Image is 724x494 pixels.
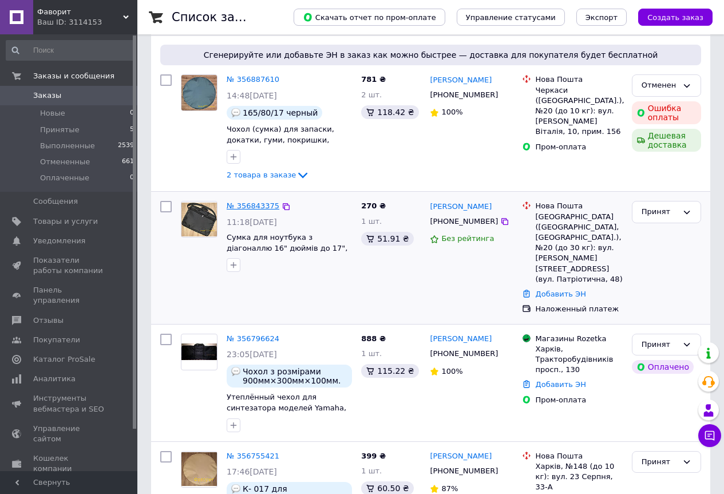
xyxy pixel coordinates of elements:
span: Выполненные [40,141,95,151]
div: Нова Пошта [536,201,623,211]
span: Уведомления [33,236,85,246]
div: Принят [642,456,678,468]
span: 2 шт. [361,90,382,99]
div: Наложенный платеж [536,304,623,314]
a: № 356755421 [227,452,279,460]
img: Фото товару [181,452,217,487]
span: 100% [441,367,462,376]
a: [PERSON_NAME] [430,451,492,462]
a: Фото товару [181,451,217,488]
button: Управление статусами [457,9,565,26]
img: Фото товару [181,75,217,110]
span: Сообщения [33,196,78,207]
button: Скачать отчет по пром-оплате [294,9,445,26]
span: Сгенерируйте или добавьте ЭН в заказ как можно быстрее — доставка для покупателя будет бесплатной [165,49,697,61]
span: Чохол з розмірами 900мм×300мм×100мм. [243,367,347,385]
span: Инструменты вебмастера и SEO [33,393,106,414]
span: 14:48[DATE] [227,91,277,100]
button: Экспорт [576,9,627,26]
span: Покупатели [33,335,80,345]
a: Сумка для ноутбука з діагоналлю 16" дюймів до 17", чорна класична [227,233,348,263]
button: Создать заказ [638,9,713,26]
span: Фаворит [37,7,123,17]
div: 118.42 ₴ [361,105,418,119]
span: 11:18[DATE] [227,218,277,227]
span: Панель управления [33,285,106,306]
a: Добавить ЭН [536,380,586,389]
span: 661 [122,157,134,167]
div: [GEOGRAPHIC_DATA] ([GEOGRAPHIC_DATA], [GEOGRAPHIC_DATA].), №20 (до 30 кг): вул. [PERSON_NAME][STR... [536,212,623,284]
div: Ошибка оплаты [632,101,701,124]
div: Нова Пошта [536,451,623,461]
span: 23:05[DATE] [227,350,277,359]
a: Фото товару [181,201,217,238]
div: Харків, №148 (до 10 кг): вул. 23 Серпня, 33-А [536,461,623,493]
span: Оплаченные [40,173,89,183]
span: 0 [130,173,134,183]
span: 2 товара в заказе [227,171,296,179]
a: [PERSON_NAME] [430,75,492,86]
span: 87% [441,484,458,493]
input: Поиск [6,40,135,61]
span: Каталог ProSale [33,354,95,365]
span: Отмененные [40,157,90,167]
span: Управление статусами [466,13,556,22]
img: :speech_balloon: [231,484,240,493]
a: № 356843375 [227,201,279,210]
div: Черкаси ([GEOGRAPHIC_DATA].), №20 (до 10 кг): вул. [PERSON_NAME] Віталія, 10, прим. 156 [536,85,623,137]
span: Заказы [33,90,61,101]
a: № 356796624 [227,334,279,343]
button: Чат с покупателем [698,424,721,447]
a: Фото товару [181,74,217,111]
a: Фото товару [181,334,217,370]
span: Создать заказ [647,13,703,22]
div: Магазины Rozetka [536,334,623,344]
div: Ваш ID: 3114153 [37,17,137,27]
div: [PHONE_NUMBER] [428,346,500,361]
div: [PHONE_NUMBER] [428,88,500,102]
a: Создать заказ [627,13,713,21]
div: Пром-оплата [536,395,623,405]
div: Отменен [642,80,678,92]
div: Дешевая доставка [632,129,701,152]
span: 1 шт. [361,349,382,358]
a: Добавить ЭН [536,290,586,298]
div: Принят [642,206,678,218]
div: [PHONE_NUMBER] [428,214,500,229]
a: № 356887610 [227,75,279,84]
img: Фото товару [181,203,217,236]
img: :speech_balloon: [231,367,240,376]
h1: Список заказов [172,10,270,24]
div: [PHONE_NUMBER] [428,464,500,479]
span: Товары и услуги [33,216,98,227]
span: Кошелек компании [33,453,106,474]
span: 5 [130,125,134,135]
span: Показатели работы компании [33,255,106,276]
span: Принятые [40,125,80,135]
div: 51.91 ₴ [361,232,413,246]
span: Без рейтинга [441,234,494,243]
img: Фото товару [181,343,217,360]
div: Принят [642,339,678,351]
span: 399 ₴ [361,452,386,460]
div: 115.22 ₴ [361,364,418,378]
span: Управление сайтом [33,424,106,444]
span: Экспорт [585,13,618,22]
div: Пром-оплата [536,142,623,152]
span: 165/80/17 черный [243,108,318,117]
span: 1 шт. [361,217,382,226]
img: :speech_balloon: [231,108,240,117]
span: Аналитика [33,374,76,384]
span: 0 [130,108,134,118]
a: Чохол (сумка) для запаски, докатки, гуми, покришки, сірий класичний R-16 17 18 19 20 [227,125,346,165]
div: Оплачено [632,360,694,374]
span: 1 шт. [361,467,382,475]
span: 781 ₴ [361,75,386,84]
div: Нова Пошта [536,74,623,85]
a: [PERSON_NAME] [430,201,492,212]
a: Утеплённый чехол для синтезатора моделей Yamaha, Casio, [PERSON_NAME],Korg и прочих, 61 клавиша, ... [227,393,346,433]
span: Скачать отчет по пром-оплате [303,12,436,22]
span: 17:46[DATE] [227,467,277,476]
